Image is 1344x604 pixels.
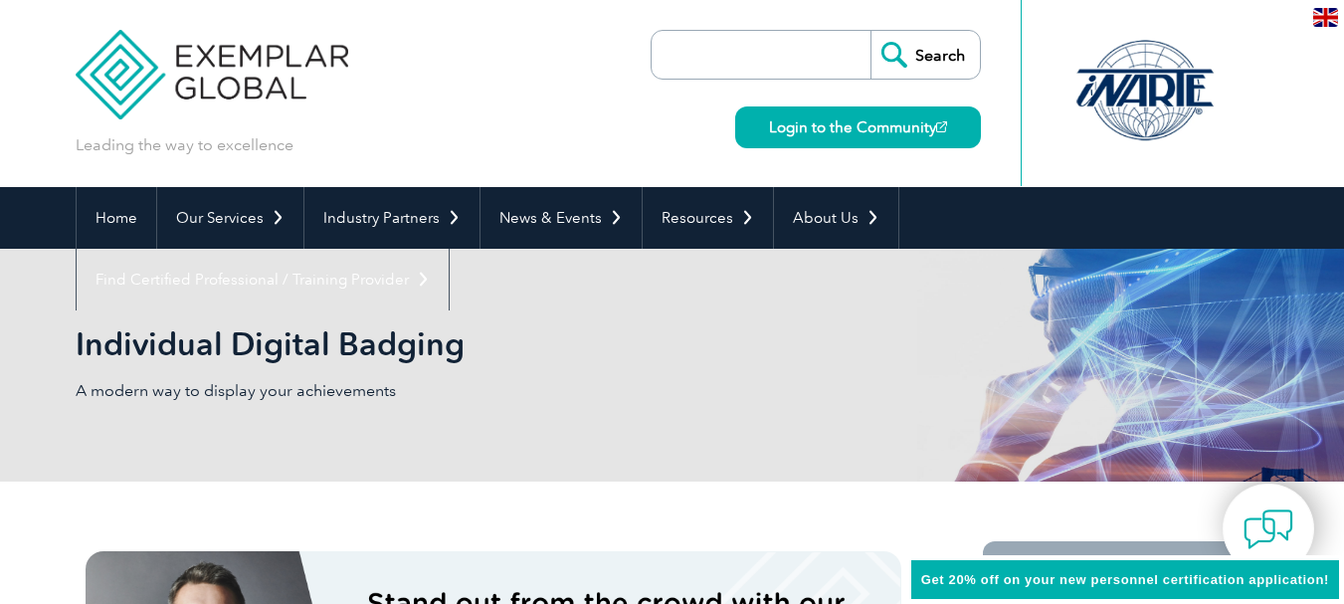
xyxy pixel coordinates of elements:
[304,187,480,249] a: Industry Partners
[643,187,773,249] a: Resources
[76,380,672,402] p: A modern way to display your achievements
[774,187,898,249] a: About Us
[76,328,911,360] h2: Individual Digital Badging
[77,187,156,249] a: Home
[1313,8,1338,27] img: en
[936,121,947,132] img: open_square.png
[76,134,293,156] p: Leading the way to excellence
[157,187,303,249] a: Our Services
[921,572,1329,587] span: Get 20% off on your new personnel certification application!
[870,31,980,79] input: Search
[1244,504,1293,554] img: contact-chat.png
[735,106,981,148] a: Login to the Community
[77,249,449,310] a: Find Certified Professional / Training Provider
[480,187,642,249] a: News & Events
